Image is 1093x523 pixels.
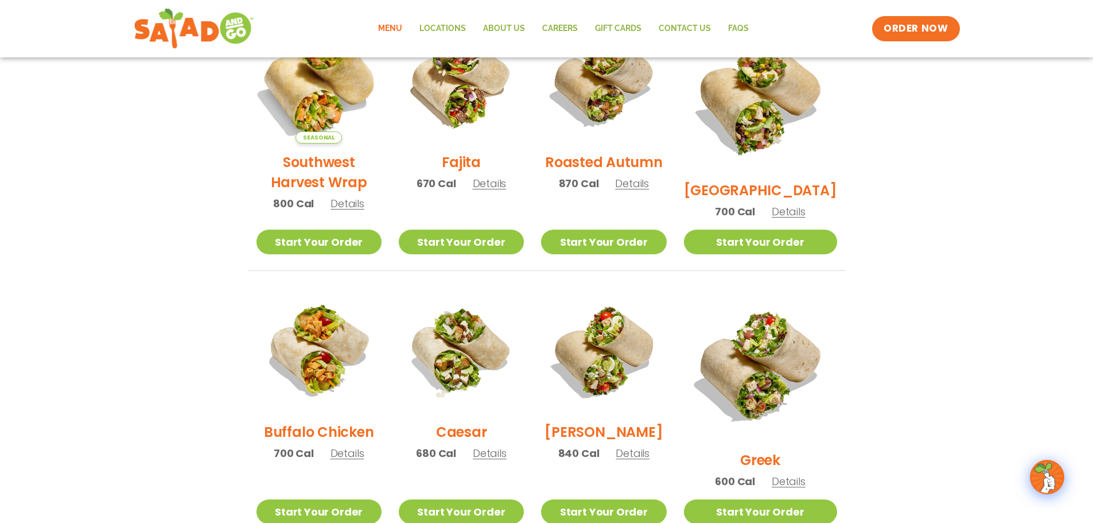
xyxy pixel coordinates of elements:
[274,445,314,461] span: 700 Cal
[586,16,650,42] a: GIFT CARDS
[245,7,392,154] img: Product photo for Southwest Harvest Wrap
[134,6,255,52] img: new-SAG-logo-768×292
[330,446,364,460] span: Details
[473,446,507,460] span: Details
[399,18,524,144] img: Product photo for Fajita Wrap
[442,152,481,172] h2: Fajita
[534,16,586,42] a: Careers
[650,16,719,42] a: Contact Us
[545,152,663,172] h2: Roasted Autumn
[772,474,806,489] span: Details
[715,474,755,489] span: 600 Cal
[684,180,837,200] h2: [GEOGRAPHIC_DATA]
[399,230,524,254] a: Start Your Order
[416,445,456,461] span: 680 Cal
[256,288,382,413] img: Product photo for Buffalo Chicken Wrap
[558,445,600,461] span: 840 Cal
[369,16,757,42] nav: Menu
[740,450,780,470] h2: Greek
[719,16,757,42] a: FAQs
[330,196,364,211] span: Details
[772,204,806,219] span: Details
[256,152,382,192] h2: Southwest Harvest Wrap
[616,446,649,460] span: Details
[715,204,755,219] span: 700 Cal
[256,230,382,254] a: Start Your Order
[884,22,948,36] span: ORDER NOW
[369,16,411,42] a: Menu
[541,230,666,254] a: Start Your Order
[436,422,487,442] h2: Caesar
[684,230,837,254] a: Start Your Order
[684,288,837,441] img: Product photo for Greek Wrap
[872,16,959,41] a: ORDER NOW
[295,131,342,144] span: Seasonal
[399,288,524,413] img: Product photo for Caesar Wrap
[1031,461,1063,493] img: wpChatIcon
[541,18,666,144] img: Product photo for Roasted Autumn Wrap
[273,196,314,211] span: 800 Cal
[411,16,474,42] a: Locations
[417,176,456,191] span: 670 Cal
[615,176,649,191] span: Details
[541,288,666,413] img: Product photo for Cobb Wrap
[544,422,663,442] h2: [PERSON_NAME]
[473,176,507,191] span: Details
[264,422,374,442] h2: Buffalo Chicken
[559,176,599,191] span: 870 Cal
[474,16,534,42] a: About Us
[684,18,837,172] img: Product photo for BBQ Ranch Wrap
